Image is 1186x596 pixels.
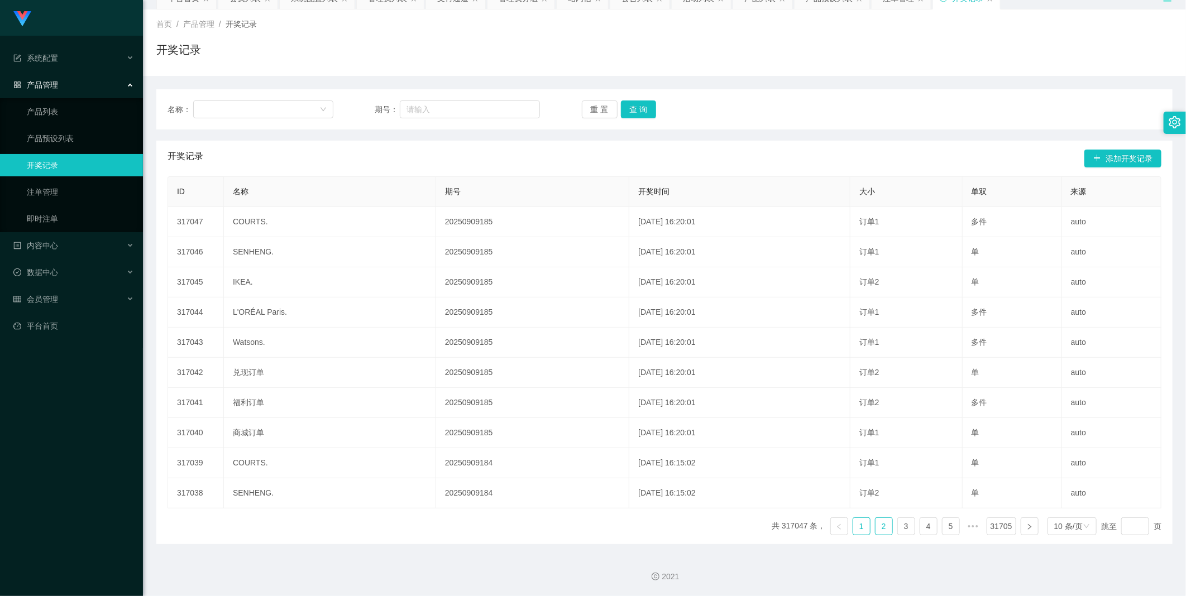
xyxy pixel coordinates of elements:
td: auto [1062,237,1161,267]
span: 来源 [1071,187,1087,196]
td: 商城订单 [224,418,436,448]
span: 开奖记录 [226,20,257,28]
button: 查 询 [621,100,657,118]
i: 图标: appstore-o [13,81,21,89]
i: 图标: right [1026,523,1033,530]
span: 名称 [233,187,248,196]
span: / [219,20,221,28]
span: 单 [972,247,979,256]
span: 多件 [972,217,987,226]
span: 名称： [168,104,193,116]
span: 订单2 [859,368,879,377]
td: 20250909184 [436,478,629,508]
li: 1 [853,517,871,535]
td: auto [1062,328,1161,358]
td: 20250909184 [436,448,629,478]
li: 2 [875,517,893,535]
td: L'ORÉAL Paris. [224,297,436,328]
td: 20250909185 [436,297,629,328]
span: 订单1 [859,247,879,256]
li: 4 [920,517,938,535]
td: 317044 [168,297,224,328]
li: 上一页 [830,517,848,535]
td: Watsons. [224,328,436,358]
td: [DATE] 16:20:01 [629,388,850,418]
td: [DATE] 16:20:01 [629,267,850,297]
span: 首页 [156,20,172,28]
a: 开奖记录 [27,154,134,176]
td: [DATE] 16:15:02 [629,448,850,478]
span: 内容中心 [13,241,58,250]
td: SENHENG. [224,237,436,267]
span: 数据中心 [13,268,58,277]
td: 317047 [168,207,224,237]
span: 订单1 [859,458,879,467]
td: 福利订单 [224,388,436,418]
span: 开奖时间 [638,187,669,196]
td: 317046 [168,237,224,267]
td: [DATE] 16:20:01 [629,207,850,237]
a: 3 [898,518,915,535]
td: 20250909185 [436,207,629,237]
td: 20250909185 [436,328,629,358]
td: auto [1062,297,1161,328]
a: 即时注单 [27,208,134,230]
td: 20250909185 [436,418,629,448]
i: 图标: down [1083,523,1090,531]
span: 多件 [972,398,987,407]
a: 5 [943,518,959,535]
span: 产品管理 [183,20,214,28]
td: COURTS. [224,207,436,237]
a: 4 [920,518,937,535]
li: 下一页 [1021,517,1039,535]
span: 订单1 [859,338,879,347]
span: 单 [972,277,979,286]
div: 跳至 页 [1101,517,1161,535]
li: 5 [942,517,960,535]
span: 订单1 [859,428,879,437]
span: ID [177,187,185,196]
span: 多件 [972,338,987,347]
td: auto [1062,207,1161,237]
i: 图标: down [320,106,327,114]
span: 订单2 [859,488,879,497]
span: 开奖记录 [168,150,203,167]
span: 订单1 [859,307,879,316]
i: 图标: table [13,295,21,303]
input: 请输入 [400,100,541,118]
span: 单双 [972,187,987,196]
td: auto [1062,448,1161,478]
td: COURTS. [224,448,436,478]
i: 图标: profile [13,242,21,249]
a: 31705 [987,518,1016,535]
li: 共 317047 条， [772,517,826,535]
span: 订单2 [859,398,879,407]
i: 图标: setting [1169,116,1181,128]
td: 20250909185 [436,237,629,267]
a: 注单管理 [27,181,134,203]
i: 图标: copyright [652,573,659,580]
td: auto [1062,358,1161,388]
span: 期号： [375,104,400,116]
td: IKEA. [224,267,436,297]
td: [DATE] 16:20:01 [629,297,850,328]
td: [DATE] 16:15:02 [629,478,850,508]
span: 订单2 [859,277,879,286]
i: 图标: left [836,523,843,530]
td: auto [1062,418,1161,448]
td: 20250909185 [436,267,629,297]
span: 单 [972,428,979,437]
img: logo.9652507e.png [13,11,31,27]
span: 单 [972,458,979,467]
i: 图标: form [13,54,21,62]
span: 大小 [859,187,875,196]
td: [DATE] 16:20:01 [629,418,850,448]
td: 317040 [168,418,224,448]
a: 图标: dashboard平台首页 [13,315,134,337]
td: [DATE] 16:20:01 [629,358,850,388]
td: 兑现订单 [224,358,436,388]
h1: 开奖记录 [156,41,201,58]
td: auto [1062,478,1161,508]
td: SENHENG. [224,478,436,508]
span: 会员管理 [13,295,58,304]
